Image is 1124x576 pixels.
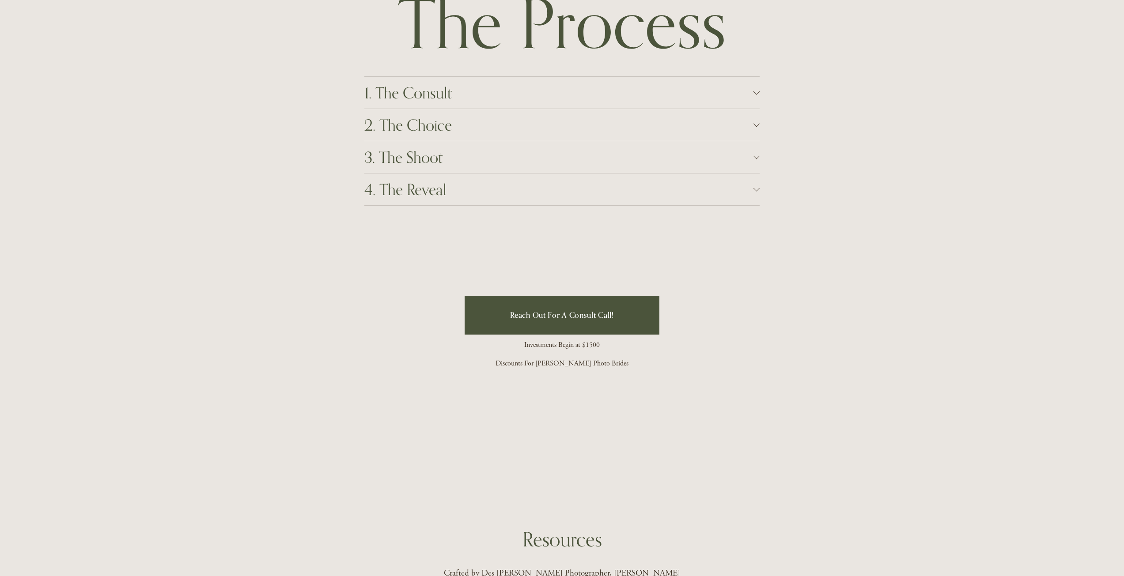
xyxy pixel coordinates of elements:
a: Reach Out For A Consult Call! [465,296,660,335]
span: 4. The Reveal [364,180,753,199]
span: 2. The Choice [364,116,753,134]
p: Discounts For [PERSON_NAME] Photo Brides [465,358,660,369]
button: 3. The Shoot [364,141,759,173]
button: 4. The Reveal [364,173,759,205]
span: 3. The Shoot [364,148,753,166]
h2: Resources [331,527,793,552]
span: 1. The Consult [364,83,753,102]
button: 1. The Consult [364,77,759,109]
p: Investments Begin at $1500 [465,339,660,351]
button: 2. The Choice [364,109,759,141]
